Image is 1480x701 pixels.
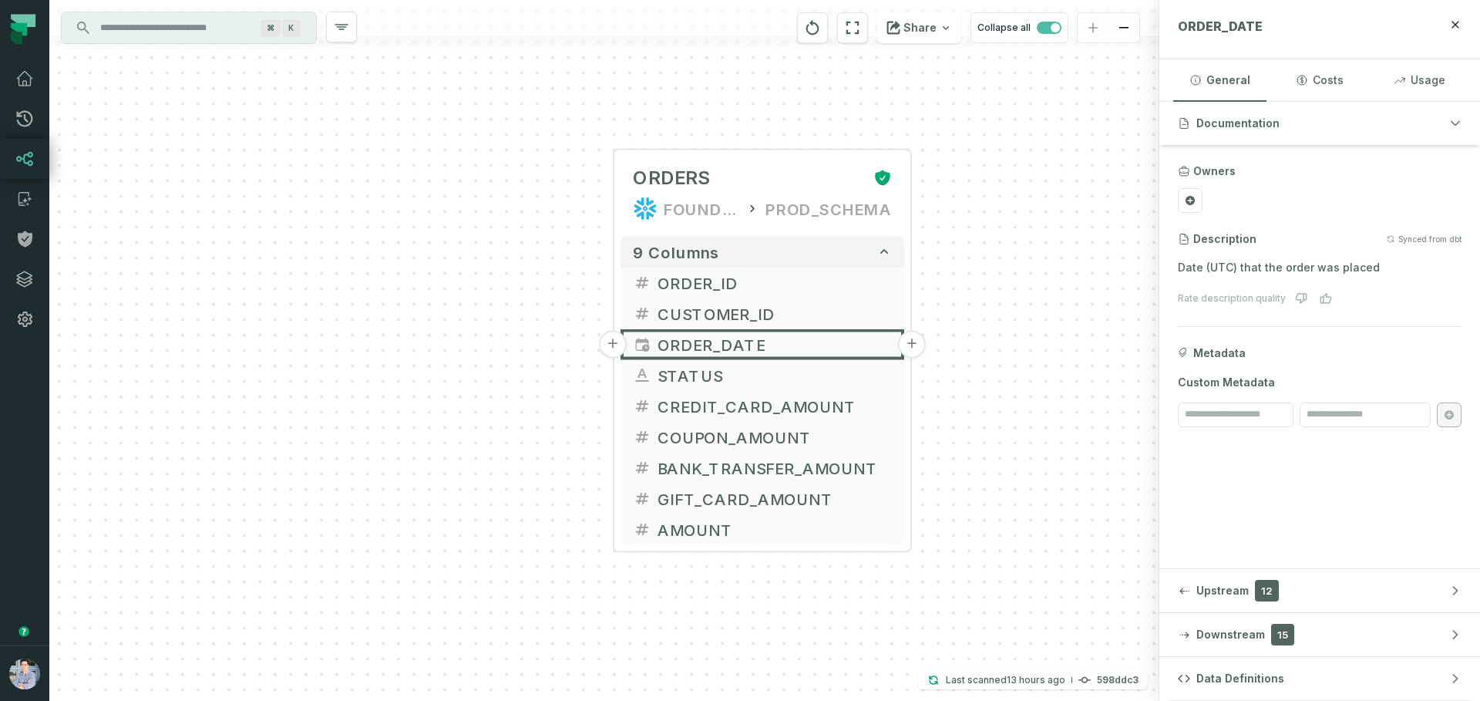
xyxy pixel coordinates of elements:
button: CREDIT_CARD_AMOUNT [621,391,904,422]
span: decimal [633,459,651,477]
span: Press ⌘ + K to focus the search bar [261,19,281,37]
span: Data Definitions [1196,671,1284,686]
span: decimal [633,490,651,508]
button: + [599,331,627,359]
span: 9 columns [633,243,719,261]
button: Downstream15 [1159,613,1480,656]
button: BANK_TRANSFER_AMOUNT [621,453,904,484]
div: PROD_SCHEMA [765,197,892,221]
span: STATUS [658,364,892,387]
span: 15 [1271,624,1294,645]
button: GIFT_CARD_AMOUNT [621,484,904,514]
span: CREDIT_CARD_AMOUNT [658,395,892,418]
span: ORDER_ID [658,271,892,295]
button: Usage [1373,59,1466,101]
span: Documentation [1196,116,1280,131]
span: Press ⌘ + K to focus the search bar [282,19,301,37]
span: CUSTOMER_ID [658,302,892,325]
button: COUPON_AMOUNT [621,422,904,453]
button: Data Definitions [1159,657,1480,700]
button: Costs [1273,59,1366,101]
div: Rate description quality [1178,292,1286,305]
span: timestamp [633,335,651,354]
span: decimal [633,305,651,323]
h3: Owners [1193,163,1236,179]
span: decimal [633,521,651,539]
p: Last scanned [946,672,1065,688]
span: Upstream [1196,583,1249,598]
span: decimal [633,397,651,416]
span: decimal [633,428,651,447]
span: ORDER_DATE [658,333,892,356]
h3: Description [1193,231,1256,247]
span: ORDERS [633,166,710,190]
button: ORDER_DATE [621,329,904,360]
span: AMOUNT [658,518,892,541]
button: ORDER_ID [621,268,904,298]
span: Downstream [1196,627,1265,642]
h4: 598ddc3 [1097,676,1139,685]
span: Custom Metadata [1178,375,1461,390]
button: Share [877,12,961,43]
span: decimal [633,274,651,292]
img: avatar of Alon Nafta [9,659,40,689]
button: Collapse all [970,12,1068,43]
button: AMOUNT [621,514,904,545]
span: BANK_TRANSFER_AMOUNT [658,457,892,480]
span: 12 [1255,580,1279,602]
span: Metadata [1193,345,1246,361]
div: FOUNDATIONAL_DB [664,197,739,221]
button: Upstream12 [1159,569,1480,612]
span: ORDER_DATE [1178,19,1263,34]
relative-time: Sep 7, 2025, 4:15 AM GMT+3 [1007,674,1065,686]
button: General [1173,59,1266,101]
button: CUSTOMER_ID [621,298,904,329]
div: Certified [867,169,892,187]
button: Synced from dbt [1386,234,1461,244]
button: + [898,331,926,359]
button: STATUS [621,360,904,391]
div: Tooltip anchor [17,625,31,639]
button: zoom out [1108,13,1139,43]
p: Date (UTC) that the order was placed [1178,259,1461,277]
span: GIFT_CARD_AMOUNT [658,487,892,511]
span: string [633,366,651,385]
button: Last scanned[DATE] 4:15:51 AM598ddc3 [918,671,1148,689]
button: Documentation [1159,102,1480,145]
span: COUPON_AMOUNT [658,426,892,449]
